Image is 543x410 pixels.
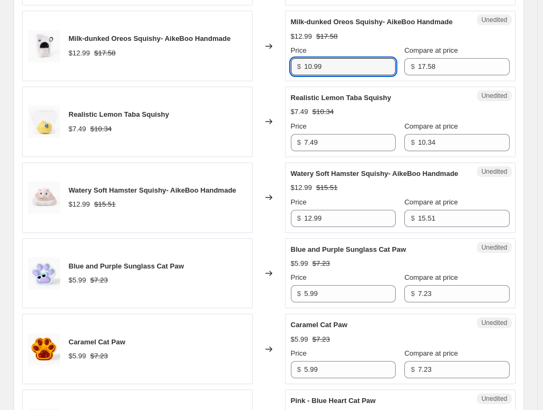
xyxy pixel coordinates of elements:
span: Price [291,198,307,206]
span: Unedited [481,91,507,100]
div: $5.99 [69,351,87,362]
span: Compare at price [404,198,458,206]
span: $ [297,62,301,70]
strike: $17.58 [316,31,338,42]
span: $ [297,138,301,146]
strike: $7.23 [312,258,330,269]
span: Realistic Lemon Taba Squishy [69,110,169,118]
div: $12.99 [69,199,90,210]
span: $ [411,214,415,222]
strike: $15.51 [94,199,116,210]
span: $ [297,365,301,373]
span: Compare at price [404,349,458,357]
div: $7.49 [69,124,87,135]
img: b387ea825dc9ae2d105aa372f53726ea_80x.png [28,181,60,214]
span: Compare at price [404,122,458,130]
span: Unedited [481,319,507,327]
strike: $17.58 [94,48,116,59]
strike: $7.23 [90,351,108,362]
span: Pink - Blue Heart Cat Paw [291,397,376,405]
img: a52a7f51b56d457e1ea3d8aff12e242d_80x.png [28,105,60,138]
span: Milk-dunked Oreos Squishy- AikeBoo Handmade [69,34,231,43]
span: Unedited [481,16,507,24]
span: $ [411,289,415,298]
span: Price [291,46,307,54]
span: $ [411,62,415,70]
div: $5.99 [291,258,309,269]
strike: $10.34 [90,124,112,135]
span: $ [297,214,301,222]
span: Price [291,273,307,281]
span: Watery Soft Hamster Squishy- AikeBoo Handmade [69,186,237,194]
span: Milk-dunked Oreos Squishy- AikeBoo Handmade [291,18,453,26]
span: Unedited [481,394,507,403]
span: Blue and Purple Sunglass Cat Paw [69,262,184,270]
span: Compare at price [404,273,458,281]
span: Price [291,349,307,357]
div: $12.99 [291,182,312,193]
span: Price [291,122,307,130]
span: $ [411,365,415,373]
img: 4f49cb14e7e06f79ec73d5a0a935ff76_80x.png [28,333,60,365]
img: 2c98ac229f47fa83aa3b25114c8b6c47_80x.png [28,30,60,62]
div: $7.49 [291,107,309,117]
span: Realistic Lemon Taba Squishy [291,94,391,102]
span: Caramel Cat Paw [69,338,126,346]
strike: $10.34 [312,107,334,117]
div: $12.99 [291,31,312,42]
strike: $15.51 [316,182,338,193]
div: $5.99 [69,275,87,286]
div: $5.99 [291,334,309,345]
span: Unedited [481,243,507,252]
img: c52eee2d083a7ee7237e7cf49c0e56a1_80x.png [28,257,60,289]
span: Watery Soft Hamster Squishy- AikeBoo Handmade [291,169,459,178]
div: $12.99 [69,48,90,59]
span: Blue and Purple Sunglass Cat Paw [291,245,406,253]
span: Caramel Cat Paw [291,321,348,329]
strike: $7.23 [90,275,108,286]
span: Compare at price [404,46,458,54]
span: Unedited [481,167,507,176]
strike: $7.23 [312,334,330,345]
span: $ [297,289,301,298]
span: $ [411,138,415,146]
